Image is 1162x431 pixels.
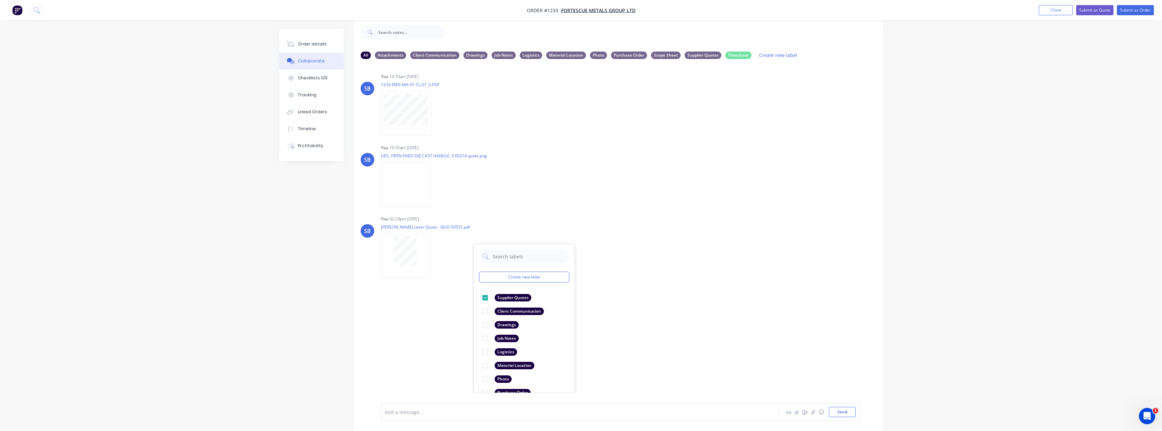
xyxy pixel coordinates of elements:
[298,126,316,132] div: Timeline
[279,36,344,53] button: Order details
[279,120,344,137] button: Timeline
[495,321,519,329] div: Drawings
[495,375,512,383] div: Photo
[495,308,544,315] div: Client Communication
[495,294,531,301] div: Supplier Quotes
[725,52,751,59] div: Timesheet
[1039,5,1073,15] button: Close
[364,156,371,164] div: SB
[590,52,607,59] div: Photo
[298,41,327,47] div: Order details
[381,145,388,151] div: You
[611,52,647,59] div: Purchase Order
[495,335,519,342] div: Job Notes
[298,109,327,115] div: Linked Orders
[279,70,344,86] button: Checklists 0/0
[361,52,371,59] div: All
[279,86,344,103] button: Tracking
[561,7,635,14] a: FORTESCUE METALS GROUP LTD
[793,408,801,416] button: @
[685,52,721,59] div: Supplier Quotes
[381,224,470,230] p: [PERSON_NAME] Laser Quote - QUO-50531.pdf
[1153,408,1158,413] span: 1
[381,153,487,159] p: UES, OPEN FIXED DIE CAST HANDLE, 9.00214 quote.png
[381,82,439,87] p: 1233-FMG-MA-01-CL-01_0.PDF
[817,408,825,416] button: ☺
[829,407,856,417] button: Send
[785,408,793,416] button: Aa
[279,53,344,70] button: Collaborate
[381,74,388,80] div: You
[1139,408,1155,424] iframe: Intercom live chat
[378,25,445,39] input: Search notes...
[375,52,406,59] div: Attachments
[495,389,531,396] div: Purchase Order
[381,216,388,222] div: You
[492,52,516,59] div: Job Notes
[756,51,801,60] button: Create new label
[364,84,371,93] div: SB
[463,52,488,59] div: Drawings
[298,143,323,149] div: Profitability
[410,52,459,59] div: Client Communication
[546,52,586,59] div: Material Location
[492,250,566,263] input: Search labels
[389,145,419,151] div: 10:35am [DATE]
[527,7,561,14] span: Order #1233 -
[364,227,371,235] div: SB
[389,216,419,222] div: 02:29pm [DATE]
[479,272,569,282] button: Create new label
[279,137,344,154] button: Profitability
[389,74,419,80] div: 10:33am [DATE]
[298,75,328,81] div: Checklists 0/0
[12,5,22,15] img: Factory
[298,58,325,64] div: Collaborate
[651,52,681,59] div: Scope Sheet
[1117,5,1154,15] button: Submit as Order
[495,362,534,369] div: Material Location
[520,52,542,59] div: Logistics
[495,348,517,356] div: Logistics
[298,92,317,98] div: Tracking
[1076,5,1113,15] button: Submit as Quote
[279,103,344,120] button: Linked Orders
